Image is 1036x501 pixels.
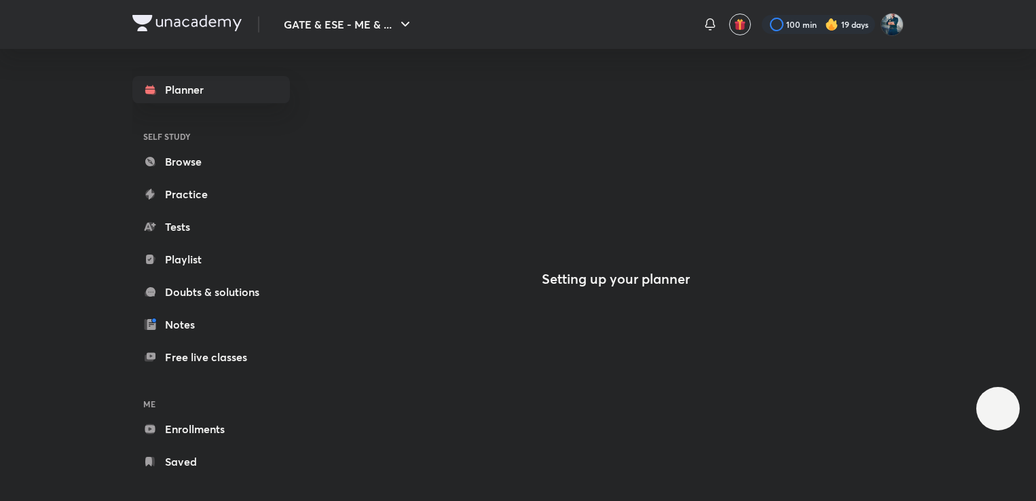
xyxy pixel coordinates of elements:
[132,448,290,475] a: Saved
[132,76,290,103] a: Planner
[990,401,1006,417] img: ttu
[132,15,242,31] img: Company Logo
[132,311,290,338] a: Notes
[132,392,290,415] h6: ME
[132,213,290,240] a: Tests
[881,13,904,36] img: Vinay Upadhyay
[132,148,290,175] a: Browse
[132,278,290,305] a: Doubts & solutions
[542,271,690,287] h4: Setting up your planner
[132,15,242,35] a: Company Logo
[132,246,290,273] a: Playlist
[132,344,290,371] a: Free live classes
[734,18,746,31] img: avatar
[132,125,290,148] h6: SELF STUDY
[729,14,751,35] button: avatar
[276,11,422,38] button: GATE & ESE - ME & ...
[132,181,290,208] a: Practice
[825,18,838,31] img: streak
[132,415,290,443] a: Enrollments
